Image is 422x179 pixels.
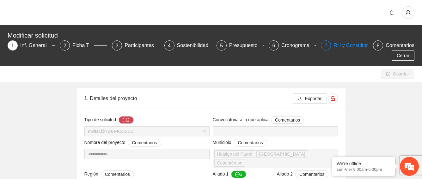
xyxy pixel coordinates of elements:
[101,170,134,178] button: Región
[277,170,329,178] span: Aliado 2
[234,139,267,146] button: Municipio
[259,151,305,158] span: [GEOGRAPHIC_DATA]
[168,43,171,48] span: 4
[105,171,130,178] span: Comentarios
[256,150,308,158] span: Chihuahua
[321,40,368,51] div: 7RH y Consultores
[33,32,106,40] div: Dejar un mensaje
[94,137,115,146] em: Enviar
[12,56,112,119] span: Estamos sin conexión. Déjenos un mensaje.
[397,52,409,59] span: Cerrar
[281,40,315,51] div: Cronograma
[64,43,66,48] span: 2
[132,139,157,146] span: Comentarios
[387,10,396,15] span: bell
[271,116,304,124] button: Convocatoria a la que aplica
[214,150,255,158] span: Hidalgo del Parral
[402,6,414,19] button: user
[213,139,267,146] span: Municipio
[84,139,161,146] span: Nombre del proyecto
[214,159,245,167] span: Cuauhtémoc
[20,40,52,51] div: Inf. General
[177,40,214,51] div: Sostenibilidad
[293,93,327,104] button: downloadExportar
[392,51,414,61] button: Cerrar
[235,172,240,177] span: message
[84,116,134,124] span: Tipo de solicitud
[333,40,378,51] div: RH y Consultores
[238,139,263,146] span: Comentarios
[84,170,134,178] span: Región
[272,43,275,48] span: 6
[217,151,252,158] span: Hidalgo del Parral
[220,43,223,48] span: 5
[298,96,303,101] span: download
[3,115,120,137] textarea: Escriba su mensaje aquí y haga clic en “Enviar”
[387,8,397,18] button: bell
[386,40,414,51] div: Comentarios
[373,40,414,51] div: 8Comentarios
[60,40,107,51] div: 2Ficha T
[295,170,328,178] button: Aliado 2
[116,43,119,48] span: 3
[402,10,414,15] span: user
[112,40,159,51] div: 3Participantes
[217,40,264,51] div: 5Presupuesto
[269,40,316,51] div: 6Cronograma
[337,161,390,166] div: We're offline
[381,69,414,79] button: saveGuardar
[217,159,242,166] span: Cuauhtémoc
[84,89,293,107] div: 1. Detalles del proyecto
[337,167,390,172] p: Lun-Vier 9:00am-6:00pm
[125,40,159,51] div: Participantes
[213,116,304,124] span: Convocatoria a la que aplica
[305,95,322,102] span: Exportar
[8,30,411,40] div: Modificar solicitud
[275,116,300,123] span: Comentarios
[231,170,246,178] button: Aliado 1
[119,116,134,124] button: Tipo de solicitud
[299,171,324,178] span: Comentarios
[104,3,119,18] div: Minimizar ventana de chat en vivo
[11,43,14,48] span: 1
[88,127,206,136] span: Invitación de FICOSEC
[377,43,380,48] span: 8
[8,40,55,51] div: 1Inf. General
[229,40,263,51] div: Presupuesto
[213,170,246,178] span: Aliado 1
[72,40,94,51] div: Ficha T
[123,118,127,123] span: message
[325,43,327,48] span: 7
[164,40,211,51] div: 4Sostenibilidad
[328,96,338,101] span: lock
[328,93,338,104] button: lock
[128,139,161,146] button: Nombre del proyecto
